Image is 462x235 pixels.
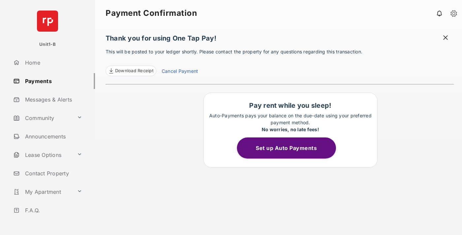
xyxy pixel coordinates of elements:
p: This will be posted to your ledger shortly. Please contact the property for any questions regardi... [106,48,454,76]
a: Download Receipt [106,66,156,76]
p: Auto-Payments pays your balance on the due-date using your preferred payment method. [207,112,374,133]
a: Cancel Payment [162,68,198,76]
a: Contact Property [11,165,95,181]
a: Lease Options [11,147,74,163]
a: Announcements [11,129,95,144]
h1: Thank you for using One Tap Pay! [106,34,454,45]
strong: Payment Confirmation [106,9,197,17]
a: Home [11,55,95,71]
a: Set up Auto Payments [237,145,344,151]
button: Set up Auto Payments [237,137,336,159]
span: Download Receipt [115,68,153,74]
h1: Pay rent while you sleep! [207,102,374,109]
img: svg+xml;base64,PHN2ZyB4bWxucz0iaHR0cDovL3d3dy53My5vcmcvMjAwMC9zdmciIHdpZHRoPSI2NCIgaGVpZ2h0PSI2NC... [37,11,58,32]
p: Unit1-B [39,41,56,48]
a: Messages & Alerts [11,92,95,107]
a: Payments [11,73,95,89]
a: My Apartment [11,184,74,200]
a: Community [11,110,74,126]
a: F.A.Q. [11,202,95,218]
div: No worries, no late fees! [207,126,374,133]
